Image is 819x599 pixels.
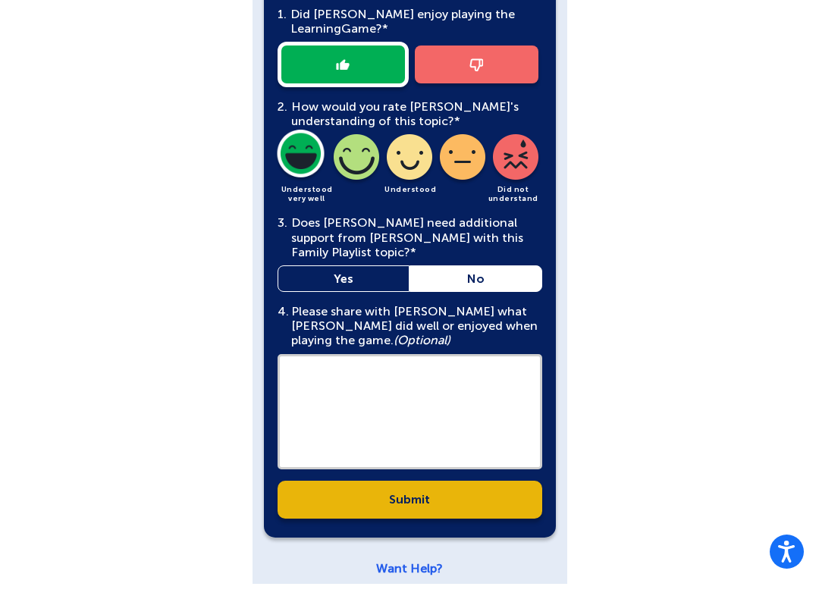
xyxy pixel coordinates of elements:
[331,149,382,201] img: light-understood-well-icon.png
[278,114,287,129] span: 2.
[278,281,410,307] a: Yes
[287,22,542,51] div: Did [PERSON_NAME] enjoy playing the Learning
[281,200,333,218] span: Understood very well
[488,200,538,218] span: Did not understand
[384,200,436,209] span: Understood
[278,231,287,245] span: 3.
[409,281,542,307] a: No
[376,576,443,591] a: Want Help?
[278,319,289,334] span: 4.
[291,319,538,363] main: Please share with [PERSON_NAME] what [PERSON_NAME] did well or enjoyed when playing the game.
[469,74,483,86] img: thumb-down-icon.png
[490,149,541,201] img: light-did-not-understand-icon.png
[384,149,435,201] img: light-understood-icon.png
[278,231,542,274] div: Does [PERSON_NAME] need additional support from [PERSON_NAME] with this Family Playlist topic?*
[278,22,287,36] span: 1.
[437,149,488,201] img: light-slightly-understood-icon.png
[278,496,542,534] a: Submit
[341,36,388,51] span: Game?*
[278,114,542,143] div: How would you rate [PERSON_NAME]'s understanding of this topic?*
[394,348,450,362] em: (Optional)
